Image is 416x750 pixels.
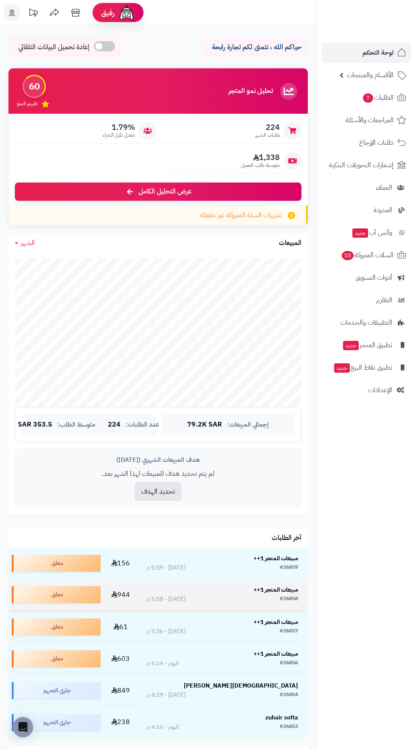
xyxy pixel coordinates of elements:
[253,554,298,563] strong: مبيعات المتجر 1++
[280,691,298,699] div: #26854
[57,421,96,428] span: متوسط الطلب:
[208,42,301,52] p: حياكم الله ، نتمنى لكم تجارة رابحة
[12,555,101,572] div: معلق
[255,132,280,139] span: طلبات الشهر
[146,595,186,604] div: [DATE] - 5:58 م
[279,239,301,247] h3: المبيعات
[17,100,37,107] span: تقييم النمو
[322,245,411,265] a: السلات المتروكة10
[12,682,101,699] div: جاري التجهيز
[322,155,411,175] a: إشعارات التحويلات البنكية
[253,585,298,594] strong: مبيعات المتجر 1++
[135,482,182,501] button: تحديد الهدف
[347,69,394,81] span: الأقسام والمنتجات
[13,717,33,737] div: Open Intercom Messenger
[342,339,392,351] span: تطبيق المتجر
[103,132,135,139] span: معدل تكرار الشراء
[22,455,295,464] div: هدف المبيعات الشهري ([DATE])
[322,42,411,63] a: لوحة التحكم
[322,335,411,355] a: تطبيق المتجرجديد
[322,110,411,130] a: المراجعات والأسئلة
[184,681,298,690] strong: [DEMOGRAPHIC_DATA][PERSON_NAME]
[104,643,137,674] td: 603
[265,713,298,722] strong: zuhair softa
[255,123,280,132] span: 224
[322,312,411,333] a: التطبيقات والخدمات
[146,627,186,636] div: [DATE] - 5:36 م
[363,93,374,103] span: 7
[374,204,392,216] span: المدونة
[322,380,411,400] a: الإعدادات
[340,317,392,329] span: التطبيقات والخدمات
[358,10,408,28] img: logo-2.png
[333,362,392,374] span: تطبيق نقاط البيع
[200,211,281,220] span: تنبيهات السلة المتروكة غير مفعلة
[146,659,179,668] div: اليوم - 5:24 م
[15,183,301,201] a: عرض التحليل الكامل
[138,187,191,197] span: عرض التحليل الكامل
[351,227,392,239] span: وآتس آب
[362,92,394,104] span: الطلبات
[12,586,101,603] div: معلق
[322,200,411,220] a: المدونة
[343,341,359,350] span: جديد
[346,114,394,126] span: المراجعات والأسئلة
[12,618,101,635] div: معلق
[272,534,301,542] h3: آخر الطلبات
[18,42,90,52] span: إعادة تحميل البيانات التلقائي
[146,691,186,699] div: [DATE] - 4:29 م
[146,564,186,572] div: [DATE] - 5:59 م
[21,238,35,248] span: الشهر
[22,469,295,479] p: لم يتم تحديد هدف للمبيعات لهذا الشهر بعد.
[322,290,411,310] a: التقارير
[104,579,137,610] td: 944
[187,421,222,429] span: 79.2K SAR
[322,87,411,108] a: الطلبات7
[12,714,101,731] div: جاري التجهيز
[280,627,298,636] div: #26857
[322,357,411,378] a: تطبيق نقاط البيعجديد
[104,675,137,706] td: 849
[363,47,394,59] span: لوحة التحكم
[253,649,298,658] strong: مبيعات المتجر 1++
[322,132,411,153] a: طلبات الإرجاع
[341,250,354,261] span: 10
[241,162,280,169] span: متوسط طلب العميل
[329,159,394,171] span: إشعارات التحويلات البنكية
[108,421,121,429] span: 224
[104,707,137,738] td: 238
[322,267,411,288] a: أدوات التسويق
[280,723,298,731] div: #26853
[280,659,298,668] div: #26856
[118,4,135,21] img: ai-face.png
[12,650,101,667] div: معلق
[376,294,392,306] span: التقارير
[241,153,280,162] span: 1,338
[146,723,179,731] div: اليوم - 4:25 م
[104,548,137,579] td: 156
[253,618,298,626] strong: مبيعات المتجر 1++
[22,4,44,23] a: تحديثات المنصة
[334,363,350,373] span: جديد
[355,272,392,284] span: أدوات التسويق
[103,123,135,132] span: 1.79%
[368,384,392,396] span: الإعدادات
[227,421,269,428] span: إجمالي المبيعات:
[18,421,52,429] span: 353.5 SAR
[15,238,35,248] a: الشهر
[126,421,159,428] span: عدد الطلبات:
[352,228,368,238] span: جديد
[101,8,115,18] span: رفيق
[280,595,298,604] div: #26858
[376,182,392,194] span: العملاء
[280,564,298,572] div: #26859
[359,137,394,149] span: طلبات الإرجاع
[101,421,103,428] span: |
[341,249,394,261] span: السلات المتروكة
[322,222,411,243] a: وآتس آبجديد
[322,177,411,198] a: العملاء
[228,87,273,95] h3: تحليل نمو المتجر
[104,611,137,643] td: 61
